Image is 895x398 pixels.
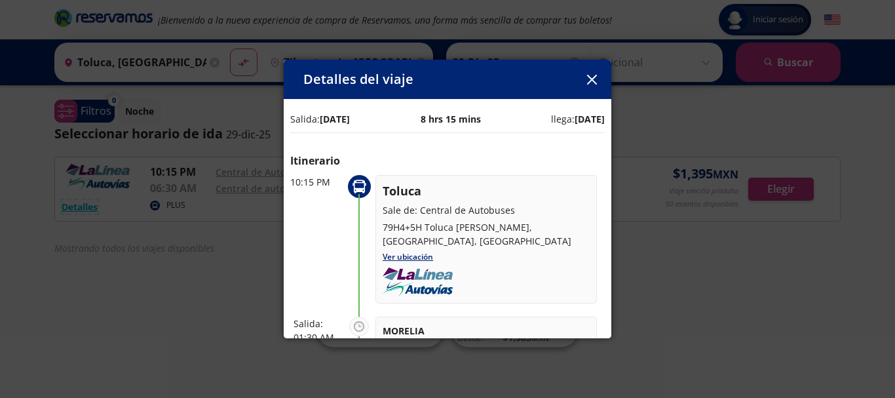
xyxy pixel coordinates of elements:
[421,112,481,126] p: 8 hrs 15 mins
[294,317,343,330] p: Salida:
[551,112,605,126] p: llega:
[575,113,605,125] b: [DATE]
[383,203,590,217] p: Sale de: Central de Autobuses
[383,182,590,200] p: Toluca
[290,112,350,126] p: Salida:
[303,70,413,89] p: Detalles del viaje
[383,251,433,262] a: Ver ubicación
[290,153,605,169] p: Itinerario
[383,324,590,338] p: MORELIA
[383,268,453,296] img: uploads_2F1614736493101-lrc074r4ha-fd05130f9173fefc76d4804dc3e1a941_2Fautovias-la-linea.png
[383,220,590,248] p: 79H4+5H Toluca [PERSON_NAME], [GEOGRAPHIC_DATA], [GEOGRAPHIC_DATA]
[320,113,350,125] b: [DATE]
[294,330,343,344] p: 01:30 AM
[290,175,343,189] p: 10:15 PM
